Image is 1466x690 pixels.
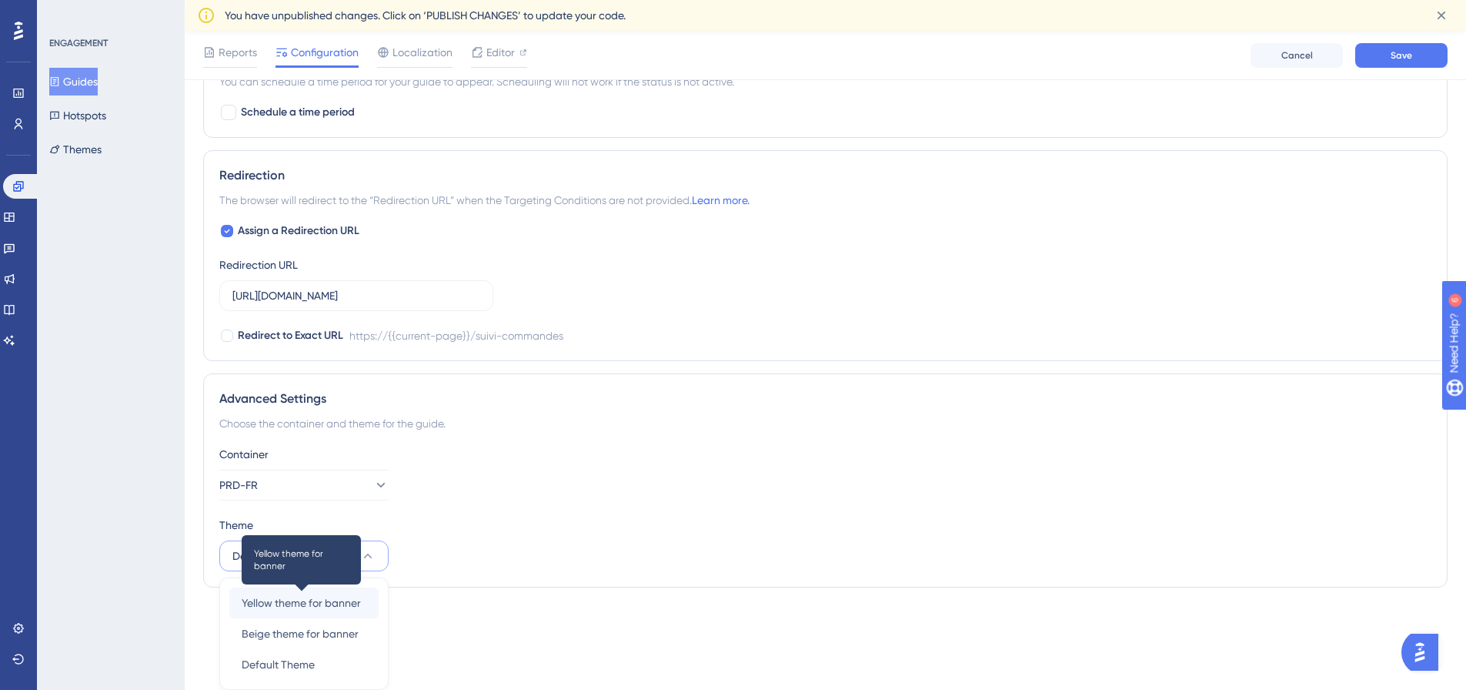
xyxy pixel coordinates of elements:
button: Themes [49,136,102,163]
button: PRD-FR [219,470,389,501]
div: ENGAGEMENT [49,37,108,49]
button: Hotspots [49,102,106,129]
button: Save [1355,43,1448,68]
span: Save [1391,49,1412,62]
iframe: UserGuiding AI Assistant Launcher [1401,629,1448,675]
button: Cancel [1251,43,1343,68]
span: Schedule a time period [241,103,355,122]
div: Choose the container and theme for the guide. [219,414,1431,433]
span: Localization [392,43,452,62]
div: Redirection URL [219,256,298,274]
span: Default Theme [242,655,315,674]
span: You have unpublished changes. Click on ‘PUBLISH CHANGES’ to update your code. [225,6,626,25]
span: PRD-FR [219,476,258,494]
div: Theme [219,516,1431,534]
div: You can schedule a time period for your guide to appear. Scheduling will not work if the status i... [219,72,1431,91]
span: The browser will redirect to the “Redirection URL” when the Targeting Conditions are not provided. [219,191,750,209]
span: Need Help? [36,4,96,22]
button: Default Theme [219,541,389,571]
div: Redirection [219,166,1431,185]
button: Guides [49,68,98,95]
button: Beige theme for banner [229,618,379,649]
span: Editor [486,43,515,62]
span: Configuration [291,43,359,62]
span: Reports [219,43,257,62]
a: Learn more. [692,194,750,206]
button: Yellow theme for banner [229,588,379,618]
span: Default Theme [232,547,306,565]
div: Container [219,445,1431,464]
span: Yellow theme for banner [242,594,361,612]
div: Advanced Settings [219,390,1431,408]
span: Cancel [1281,49,1313,62]
span: Assign a Redirection URL [238,222,359,240]
input: https://www.example.com/ [232,287,480,304]
span: Beige theme for banner [242,625,359,643]
div: 6 [107,8,112,20]
div: https://{{current-page}}/suivi-commandes [349,327,563,345]
span: Redirect to Exact URL [238,327,343,345]
button: Default Theme [229,649,379,680]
